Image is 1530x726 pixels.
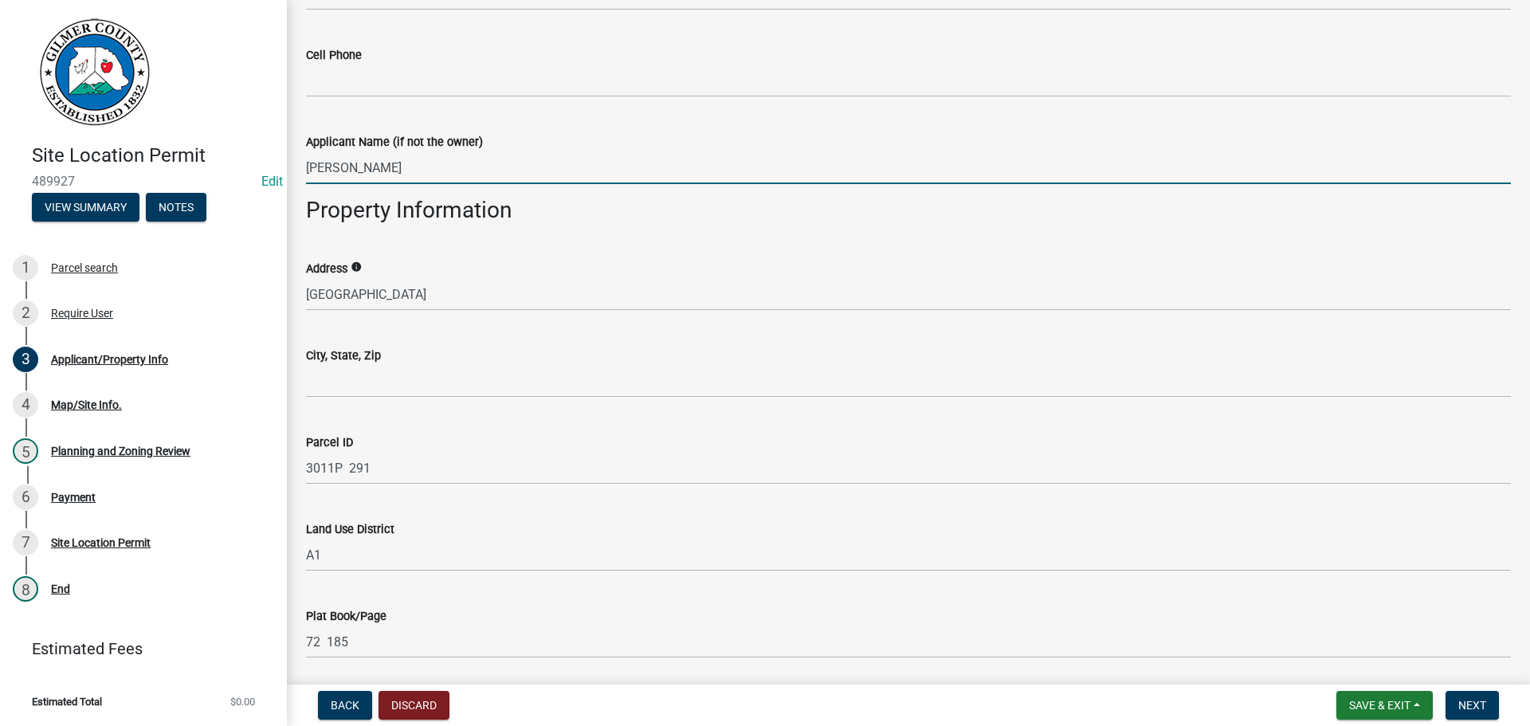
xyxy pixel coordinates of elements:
button: Next [1446,691,1499,720]
wm-modal-confirm: Summary [32,202,139,214]
label: Plat Book/Page [306,611,386,622]
div: 8 [13,576,38,602]
div: Site Location Permit [51,537,151,548]
div: 2 [13,300,38,326]
label: Cell Phone [306,50,362,61]
span: 489927 [32,174,255,189]
div: Map/Site Info. [51,399,122,410]
label: Address [306,264,347,275]
label: City, State, Zip [306,351,381,362]
div: 6 [13,485,38,510]
wm-modal-confirm: Notes [146,202,206,214]
div: Applicant/Property Info [51,354,168,365]
span: Next [1458,699,1486,712]
i: info [351,261,362,273]
button: Discard [379,691,449,720]
div: 7 [13,530,38,555]
span: Estimated Total [32,697,102,707]
h3: Property Information [306,197,1511,224]
div: Planning and Zoning Review [51,445,190,457]
h4: Site Location Permit [32,144,274,167]
label: Applicant Name (if not the owner) [306,137,483,148]
div: Require User [51,308,113,319]
div: End [51,583,70,595]
div: 4 [13,392,38,418]
a: Edit [261,174,283,189]
span: Save & Exit [1349,699,1410,712]
div: Payment [51,492,96,503]
img: Gilmer County, Georgia [32,17,151,128]
label: Land Use District [306,524,394,536]
span: $0.00 [230,697,255,707]
button: View Summary [32,193,139,222]
a: Estimated Fees [13,633,261,665]
button: Notes [146,193,206,222]
button: Back [318,691,372,720]
wm-modal-confirm: Edit Application Number [261,174,283,189]
div: 3 [13,347,38,372]
label: Parcel ID [306,438,353,449]
div: Parcel search [51,262,118,273]
span: Back [331,699,359,712]
div: 1 [13,255,38,281]
div: 5 [13,438,38,464]
button: Save & Exit [1336,691,1433,720]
